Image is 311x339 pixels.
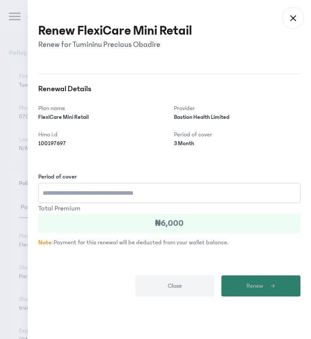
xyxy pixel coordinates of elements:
span: Renew [246,282,263,291]
span: Note: [38,239,54,246]
p: Payment for this renewal will be deducted from your wallet balance. [38,238,300,247]
p: Plan name [38,104,165,113]
p: Hmo i.d [38,130,165,139]
p: FlexiCare Mini Retail [38,113,165,121]
p: Bastion Health Limited [174,113,301,121]
label: Period of cover [38,172,77,181]
p: Total Premium [38,203,300,214]
button: Close [135,275,214,296]
p: 100197697 [38,139,165,148]
p: 3 Month [174,139,301,148]
div: ₦6,000 [38,214,300,233]
span: Close [168,282,182,291]
p: Renew for Tumininu Precious Obadire [38,39,192,51]
button: Renew [221,275,300,296]
h3: Renew FlexiCare Mini Retail [38,23,192,39]
p: Provider [174,104,301,113]
p: Period of cover [174,130,301,139]
p: Renewal Details [38,83,300,95]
